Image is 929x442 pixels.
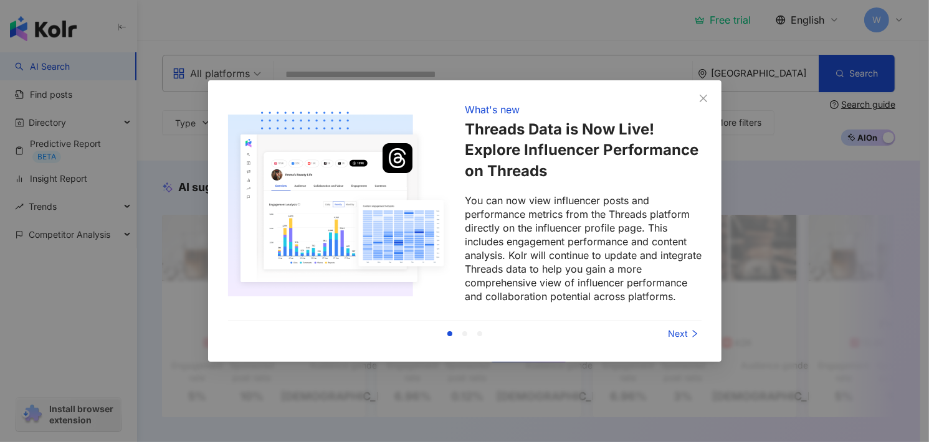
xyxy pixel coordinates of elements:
span: close [698,93,708,103]
div: What's new [465,103,520,116]
div: Next [608,327,702,341]
p: You can now view influencer posts and performance metrics from the Threads platform directly on t... [465,194,702,303]
span: right [690,329,699,338]
img: tutorial image [228,100,450,306]
button: Close [691,86,716,111]
h1: Threads Data is Now Live! Explore Influencer Performance on Threads [465,119,702,182]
